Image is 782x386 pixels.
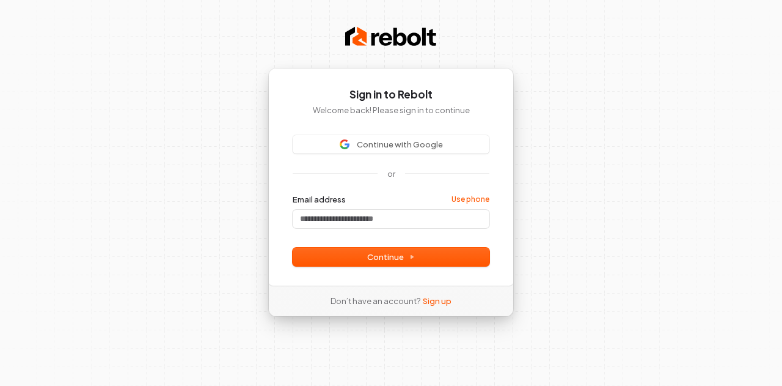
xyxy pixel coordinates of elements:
h1: Sign in to Rebolt [293,87,489,102]
label: Email address [293,194,346,205]
span: Continue with Google [357,139,443,150]
span: Don’t have an account? [331,295,420,306]
img: Rebolt Logo [345,24,437,49]
span: Continue [367,251,415,262]
p: or [387,168,395,179]
p: Welcome back! Please sign in to continue [293,105,489,116]
img: Sign in with Google [340,139,349,149]
a: Sign up [423,295,451,306]
a: Use phone [451,195,489,204]
button: Sign in with GoogleContinue with Google [293,135,489,154]
button: Continue [293,248,489,266]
